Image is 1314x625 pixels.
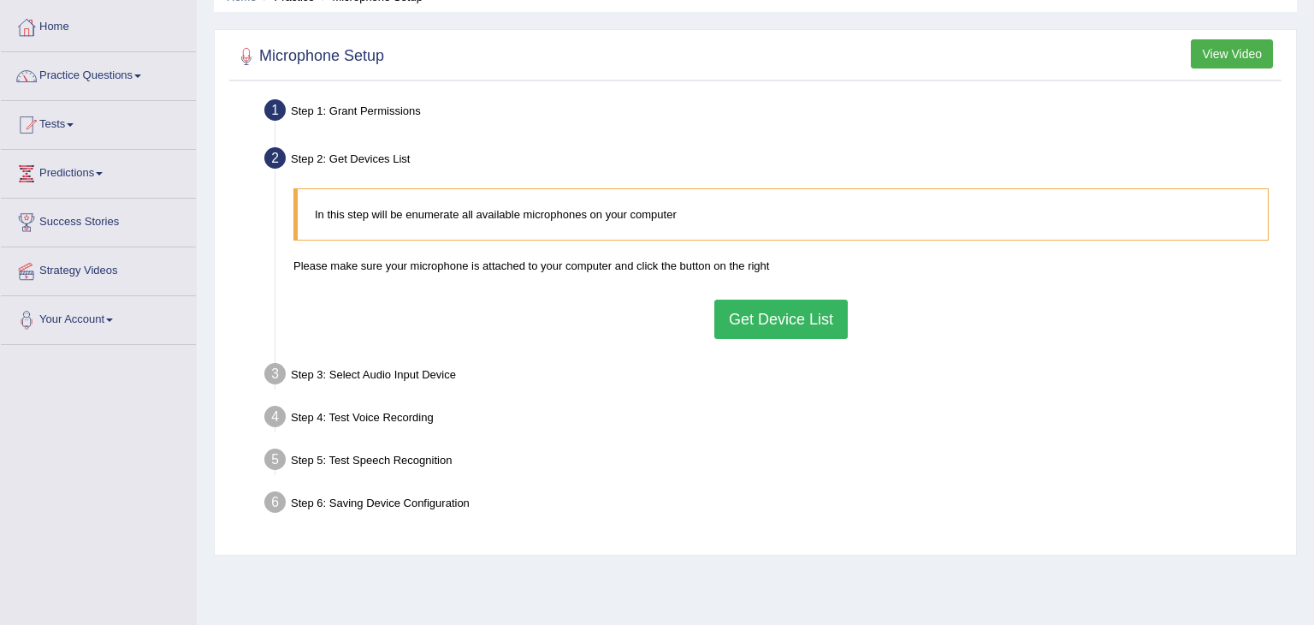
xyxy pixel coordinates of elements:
blockquote: In this step will be enumerate all available microphones on your computer [293,188,1269,241]
a: Strategy Videos [1,247,196,290]
div: Step 5: Test Speech Recognition [257,443,1288,481]
h2: Microphone Setup [234,44,384,69]
div: Step 1: Grant Permissions [257,94,1288,132]
a: Practice Questions [1,52,196,95]
div: Step 2: Get Devices List [257,142,1288,180]
button: Get Device List [714,300,848,339]
div: Step 4: Test Voice Recording [257,401,1288,438]
a: Home [1,3,196,46]
button: View Video [1191,39,1273,68]
p: Please make sure your microphone is attached to your computer and click the button on the right [293,258,1269,274]
a: Predictions [1,150,196,193]
a: Your Account [1,296,196,339]
div: Step 3: Select Audio Input Device [257,358,1288,396]
div: Step 6: Saving Device Configuration [257,486,1288,524]
a: Tests [1,101,196,144]
a: Success Stories [1,199,196,241]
